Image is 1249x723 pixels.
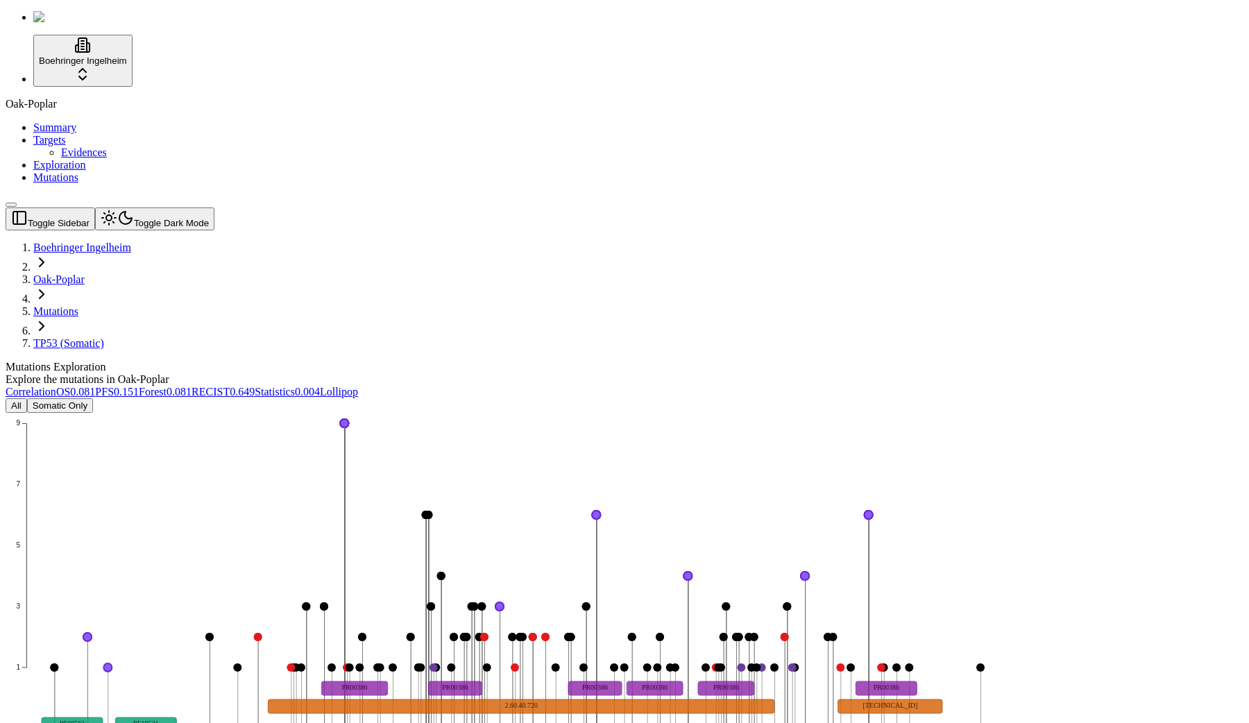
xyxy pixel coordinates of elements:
[442,683,468,691] text: PR00386
[6,361,1110,373] div: Mutations Exploration
[255,386,320,398] a: Statistics0.004
[295,386,320,398] span: 0.00391
[6,203,17,207] button: Toggle Sidebar
[56,386,95,398] a: OS0.081
[33,159,86,171] a: Exploration
[95,386,114,398] span: PFS
[504,701,538,709] text: 2.60.40.720
[33,35,133,87] button: Boehringer Ingelheim
[139,386,167,398] span: Forest
[28,218,90,228] span: Toggle Sidebar
[33,134,66,146] a: Targets
[33,273,85,285] a: Oak-Poplar
[16,419,20,427] text: 9
[70,386,95,398] span: 0.081476909490511
[33,171,78,183] a: Mutations
[61,146,107,158] a: Evidences
[33,241,131,253] a: Boehringer Ingelheim
[863,701,917,709] text: [TECHNICAL_ID]
[39,56,127,66] span: Boehringer Ingelheim
[6,398,27,413] button: All
[16,602,20,610] text: 3
[192,386,230,398] span: RECIST
[255,386,295,398] span: Statistics
[6,241,1110,350] nav: breadcrumb
[16,663,20,671] text: 1
[874,683,899,691] text: PR00386
[582,683,608,691] text: PR00386
[33,337,104,349] a: TP53 (Somatic)
[6,207,95,230] button: Toggle Sidebar
[192,386,255,398] a: RECIST0.649
[320,386,358,398] a: Lollipop
[6,98,1243,110] div: Oak-Poplar
[139,386,192,398] a: Forest0.081
[6,386,56,398] a: Correlation
[642,683,668,691] text: PR00386
[27,398,93,413] button: Somatic Only
[134,218,209,228] span: Toggle Dark Mode
[33,11,87,24] img: Numenos
[341,683,367,691] text: PR00386
[95,207,214,230] button: Toggle Dark Mode
[167,386,192,398] span: 0.081476909490511
[230,386,255,398] span: 0.648792018420802
[713,683,739,691] text: PR00386
[33,121,76,133] a: Summary
[27,399,93,411] a: Somatic Only
[56,386,70,398] span: OS
[95,386,139,398] a: PFS0.151
[6,399,27,411] a: All
[16,480,20,488] text: 7
[114,386,139,398] span: 0.150971730303544
[16,541,20,549] text: 5
[6,373,1110,386] div: Explore the mutations in Oak-Poplar
[33,305,78,317] a: Mutations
